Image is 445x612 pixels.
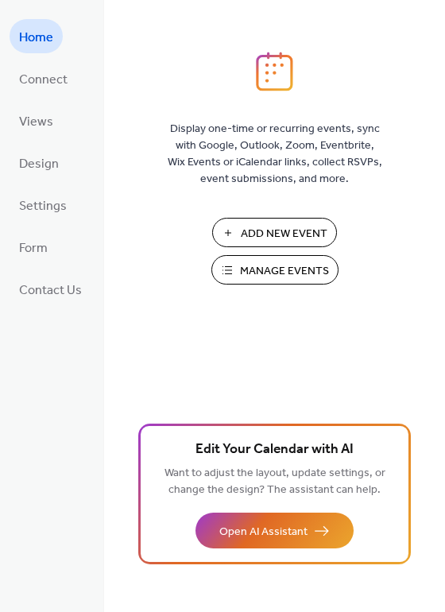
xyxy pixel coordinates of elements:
span: Add New Event [241,226,327,242]
a: Form [10,230,57,264]
span: Display one-time or recurring events, sync with Google, Outlook, Zoom, Eventbrite, Wix Events or ... [168,121,382,188]
a: Home [10,19,63,53]
a: Design [10,145,68,180]
button: Open AI Assistant [195,513,354,548]
span: Edit Your Calendar with AI [195,439,354,461]
span: Form [19,236,48,261]
img: logo_icon.svg [256,52,292,91]
span: Open AI Assistant [219,524,308,540]
a: Connect [10,61,77,95]
span: Manage Events [240,263,329,280]
span: Views [19,110,53,134]
span: Connect [19,68,68,92]
button: Add New Event [212,218,337,247]
span: Home [19,25,53,50]
a: Settings [10,188,76,222]
span: Settings [19,194,67,219]
span: Design [19,152,59,176]
span: Contact Us [19,278,82,303]
span: Want to adjust the layout, update settings, or change the design? The assistant can help. [164,463,385,501]
a: Views [10,103,63,138]
button: Manage Events [211,255,339,285]
a: Contact Us [10,272,91,306]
